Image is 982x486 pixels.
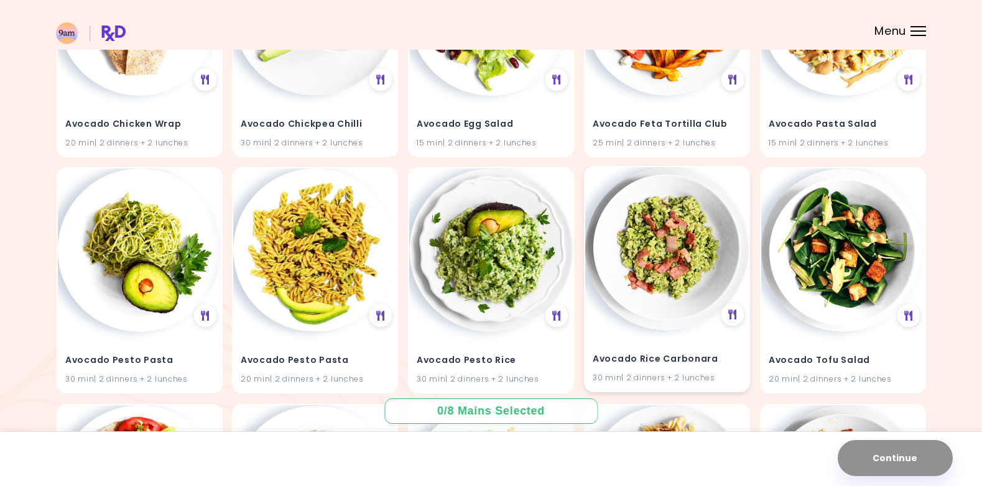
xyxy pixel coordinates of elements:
div: 20 min | 2 dinners + 2 lunches [65,137,214,149]
div: See Meal Plan [193,305,216,327]
h4: Avocado Pesto Pasta [65,351,214,371]
div: See Meal Plan [545,305,568,327]
div: 25 min | 2 dinners + 2 lunches [593,137,741,149]
h4: Avocado Pesto Pasta [241,351,389,371]
h4: Avocado Tofu Salad [769,351,917,371]
button: Continue [838,440,953,476]
div: See Meal Plan [897,68,919,91]
div: 15 min | 2 dinners + 2 lunches [769,137,917,149]
h4: Avocado Rice Carbonara [593,350,741,370]
div: 30 min | 2 dinners + 2 lunches [593,372,741,383]
div: See Meal Plan [369,305,392,327]
img: RxDiet [56,22,126,44]
h4: Avocado Egg Salad [417,114,565,134]
div: 30 min | 2 dinners + 2 lunches [65,373,214,385]
span: Menu [874,25,906,37]
div: See Meal Plan [897,305,919,327]
div: See Meal Plan [721,303,744,326]
div: 20 min | 2 dinners + 2 lunches [769,373,917,385]
div: 30 min | 2 dinners + 2 lunches [241,137,389,149]
h4: Avocado Chickpea Chilli [241,114,389,134]
h4: Avocado Feta Tortilla Club [593,114,741,134]
div: See Meal Plan [193,68,216,91]
div: See Meal Plan [545,68,568,91]
div: See Meal Plan [721,68,744,91]
div: 0 / 8 Mains Selected [428,403,554,419]
div: 30 min | 2 dinners + 2 lunches [417,373,565,385]
div: 20 min | 2 dinners + 2 lunches [241,373,389,385]
h4: Avocado Chicken Wrap [65,114,214,134]
div: See Meal Plan [369,68,392,91]
div: 15 min | 2 dinners + 2 lunches [417,137,565,149]
h4: Avocado Pesto Rice [417,351,565,371]
h4: Avocado Pasta Salad [769,114,917,134]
